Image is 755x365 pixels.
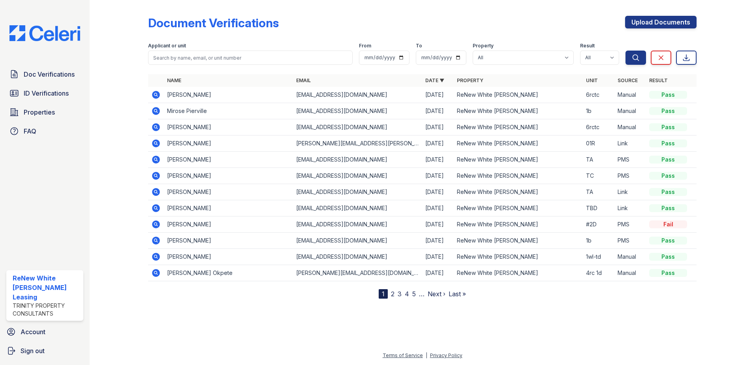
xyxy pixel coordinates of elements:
[454,216,583,233] td: ReNew White [PERSON_NAME]
[422,184,454,200] td: [DATE]
[293,168,422,184] td: [EMAIL_ADDRESS][DOMAIN_NAME]
[419,289,424,299] span: …
[614,168,646,184] td: PMS
[405,290,409,298] a: 4
[583,103,614,119] td: 1b
[614,103,646,119] td: Manual
[164,103,293,119] td: Mirose Pierville
[649,107,687,115] div: Pass
[454,135,583,152] td: ReNew White [PERSON_NAME]
[422,200,454,216] td: [DATE]
[164,200,293,216] td: [PERSON_NAME]
[649,77,668,83] a: Result
[649,253,687,261] div: Pass
[583,233,614,249] td: 1b
[148,51,353,65] input: Search by name, email, or unit number
[293,184,422,200] td: [EMAIL_ADDRESS][DOMAIN_NAME]
[6,85,83,101] a: ID Verifications
[293,200,422,216] td: [EMAIL_ADDRESS][DOMAIN_NAME]
[422,216,454,233] td: [DATE]
[649,237,687,245] div: Pass
[649,269,687,277] div: Pass
[583,265,614,281] td: 4rc 1d
[422,233,454,249] td: [DATE]
[583,184,614,200] td: TA
[391,290,394,298] a: 2
[583,168,614,184] td: TC
[583,87,614,103] td: 6rctc
[614,184,646,200] td: Link
[422,103,454,119] td: [DATE]
[21,346,45,356] span: Sign out
[454,249,583,265] td: ReNew White [PERSON_NAME]
[293,152,422,168] td: [EMAIL_ADDRESS][DOMAIN_NAME]
[649,204,687,212] div: Pass
[426,352,427,358] div: |
[649,188,687,196] div: Pass
[454,152,583,168] td: ReNew White [PERSON_NAME]
[454,184,583,200] td: ReNew White [PERSON_NAME]
[383,352,423,358] a: Terms of Service
[164,87,293,103] td: [PERSON_NAME]
[6,104,83,120] a: Properties
[428,290,445,298] a: Next ›
[422,119,454,135] td: [DATE]
[614,119,646,135] td: Manual
[422,87,454,103] td: [DATE]
[164,135,293,152] td: [PERSON_NAME]
[167,77,181,83] a: Name
[6,123,83,139] a: FAQ
[422,168,454,184] td: [DATE]
[473,43,494,49] label: Property
[454,103,583,119] td: ReNew White [PERSON_NAME]
[293,119,422,135] td: [EMAIL_ADDRESS][DOMAIN_NAME]
[293,265,422,281] td: [PERSON_NAME][EMAIL_ADDRESS][DOMAIN_NAME]
[454,200,583,216] td: ReNew White [PERSON_NAME]
[3,25,86,41] img: CE_Logo_Blue-a8612792a0a2168367f1c8372b55b34899dd931a85d93a1a3d3e32e68fde9ad4.png
[454,119,583,135] td: ReNew White [PERSON_NAME]
[614,216,646,233] td: PMS
[430,352,462,358] a: Privacy Policy
[422,135,454,152] td: [DATE]
[649,156,687,164] div: Pass
[422,152,454,168] td: [DATE]
[164,168,293,184] td: [PERSON_NAME]
[293,103,422,119] td: [EMAIL_ADDRESS][DOMAIN_NAME]
[24,88,69,98] span: ID Verifications
[614,135,646,152] td: Link
[359,43,371,49] label: From
[425,77,444,83] a: Date ▼
[649,139,687,147] div: Pass
[454,87,583,103] td: ReNew White [PERSON_NAME]
[24,107,55,117] span: Properties
[586,77,598,83] a: Unit
[21,327,45,337] span: Account
[24,126,36,136] span: FAQ
[148,43,186,49] label: Applicant or unit
[13,273,80,302] div: ReNew White [PERSON_NAME] Leasing
[164,184,293,200] td: [PERSON_NAME]
[3,343,86,359] a: Sign out
[618,77,638,83] a: Source
[457,77,483,83] a: Property
[412,290,416,298] a: 5
[649,123,687,131] div: Pass
[583,119,614,135] td: 6rctc
[649,91,687,99] div: Pass
[454,265,583,281] td: ReNew White [PERSON_NAME]
[296,77,311,83] a: Email
[449,290,466,298] a: Last »
[164,152,293,168] td: [PERSON_NAME]
[416,43,422,49] label: To
[422,265,454,281] td: [DATE]
[583,249,614,265] td: 1wl-td
[398,290,402,298] a: 3
[649,220,687,228] div: Fail
[614,233,646,249] td: PMS
[614,265,646,281] td: Manual
[580,43,595,49] label: Result
[6,66,83,82] a: Doc Verifications
[583,216,614,233] td: #2D
[614,87,646,103] td: Manual
[293,249,422,265] td: [EMAIL_ADDRESS][DOMAIN_NAME]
